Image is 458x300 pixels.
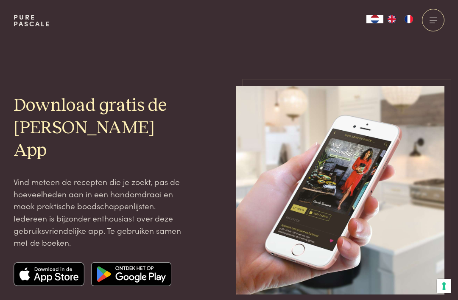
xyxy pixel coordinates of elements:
a: PurePascale [14,14,50,27]
ul: Language list [383,15,417,23]
img: Google app store [91,262,171,286]
a: FR [400,15,417,23]
button: Uw voorkeuren voor toestemming voor trackingtechnologieën [437,279,451,293]
div: Language [366,15,383,23]
a: EN [383,15,400,23]
a: NL [366,15,383,23]
img: Apple app store [14,262,85,286]
aside: Language selected: Nederlands [366,15,417,23]
p: Vind meteen de recepten die je zoekt, pas de hoeveelheden aan in een handomdraai en maak praktisc... [14,176,185,249]
img: pascale-naessens-app-mockup [236,86,444,294]
h2: Download gratis de [PERSON_NAME] App [14,95,185,162]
